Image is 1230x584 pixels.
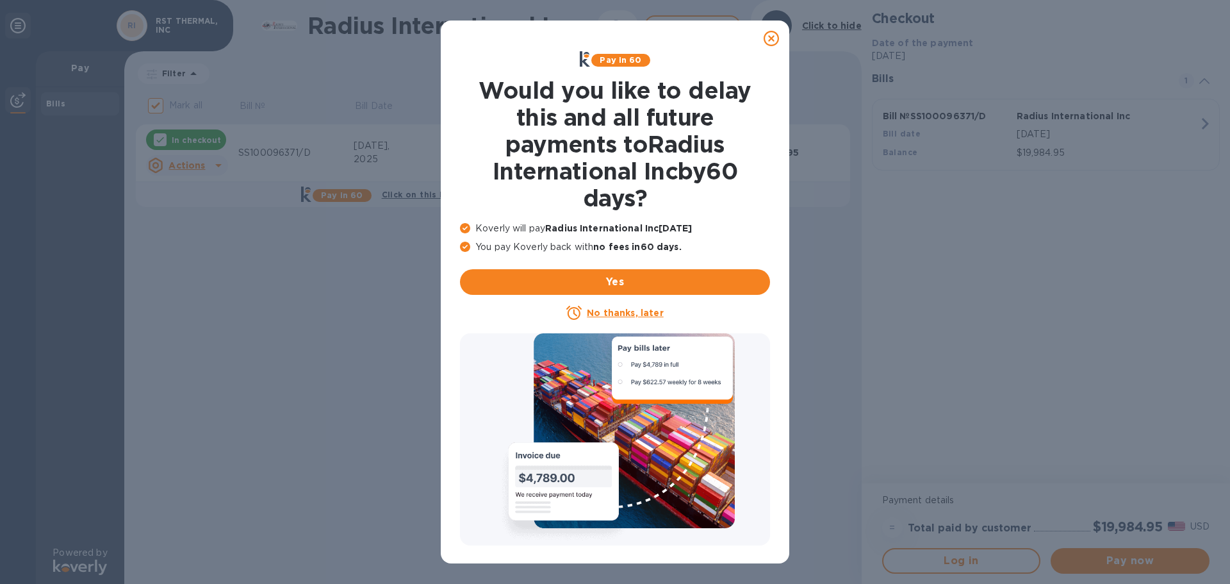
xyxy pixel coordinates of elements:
p: Koverly will pay [460,222,770,235]
h1: Would you like to delay this and all future payments to Radius International Inc by 60 days ? [460,77,770,212]
u: No thanks, later [587,308,663,318]
span: Yes [470,274,760,290]
b: Pay in 60 [600,55,641,65]
p: You pay Koverly back with [460,240,770,254]
b: no fees in 60 days . [593,242,681,252]
b: Radius International Inc [DATE] [545,223,692,233]
button: Yes [460,269,770,295]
